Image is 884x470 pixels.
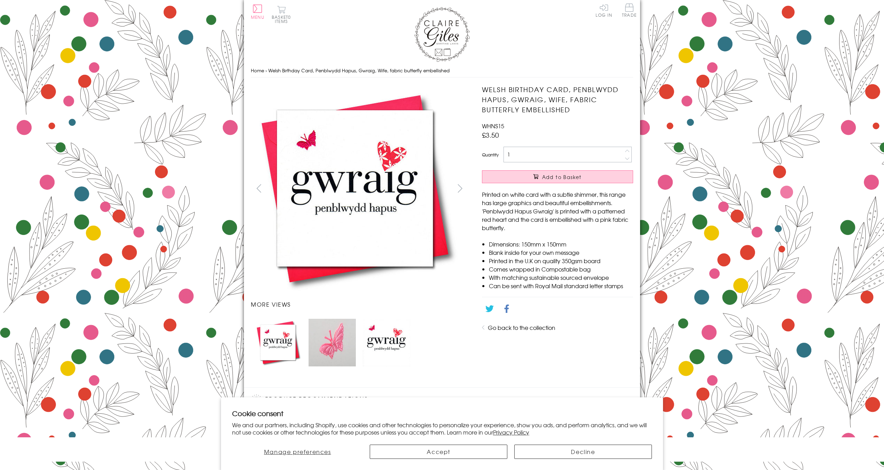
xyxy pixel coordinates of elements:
img: Welsh Birthday Card, Penblwydd Hapus, Gwraig, Wife, fabric butterfly embellished [363,319,410,366]
ul: Carousel Pagination [251,315,468,370]
button: Decline [514,445,652,459]
img: Welsh Birthday Card, Penblwydd Hapus, Gwraig, Wife, fabric butterfly embellished [251,84,459,293]
a: Trade [622,3,637,18]
li: With matching sustainable sourced envelope [489,273,633,282]
button: Basket0 items [272,6,291,23]
h2: Product recommendations [251,395,633,405]
h3: More views [251,300,468,308]
li: Comes wrapped in Compostable bag [489,265,633,273]
span: 0 items [275,14,291,24]
a: Go back to the collection [488,323,555,332]
li: Carousel Page 2 [305,315,359,370]
p: Printed on white card with a subtle shimmer, this range has large graphics and beautiful embellis... [482,190,633,232]
span: £3.50 [482,130,499,140]
li: Dimensions: 150mm x 150mm [489,240,633,248]
a: Log In [596,3,612,17]
button: Accept [370,445,507,459]
button: Add to Basket [482,170,633,183]
span: › [265,67,267,74]
button: prev [251,180,267,196]
a: Home [251,67,264,74]
button: Menu [251,5,264,19]
button: Manage preferences [232,445,363,459]
nav: breadcrumbs [251,64,633,78]
h1: Welsh Birthday Card, Penblwydd Hapus, Gwraig, Wife, fabric butterfly embellished [482,84,633,114]
button: next [452,180,468,196]
span: Menu [251,14,264,20]
span: Manage preferences [264,447,331,456]
span: WHNS15 [482,122,504,130]
span: Trade [622,3,637,17]
span: Add to Basket [542,173,582,180]
li: Carousel Page 1 (Current Slide) [251,315,305,370]
h2: Cookie consent [232,408,652,418]
p: We and our partners, including Shopify, use cookies and other technologies to personalize your ex... [232,421,652,436]
img: Welsh Birthday Card, Penblwydd Hapus, Gwraig, Wife, fabric butterfly embellished [309,319,356,366]
label: Quantity [482,152,499,158]
li: Can be sent with Royal Mail standard letter stamps [489,282,633,290]
li: Blank inside for your own message [489,248,633,257]
img: Welsh Birthday Card, Penblwydd Hapus, Gwraig, Wife, fabric butterfly embellished [254,319,302,366]
span: Welsh Birthday Card, Penblwydd Hapus, Gwraig, Wife, fabric butterfly embellished [268,67,450,74]
li: Printed in the U.K on quality 350gsm board [489,257,633,265]
img: Claire Giles Greetings Cards [414,7,470,62]
a: Privacy Policy [493,428,529,436]
li: Carousel Page 3 [359,315,414,370]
